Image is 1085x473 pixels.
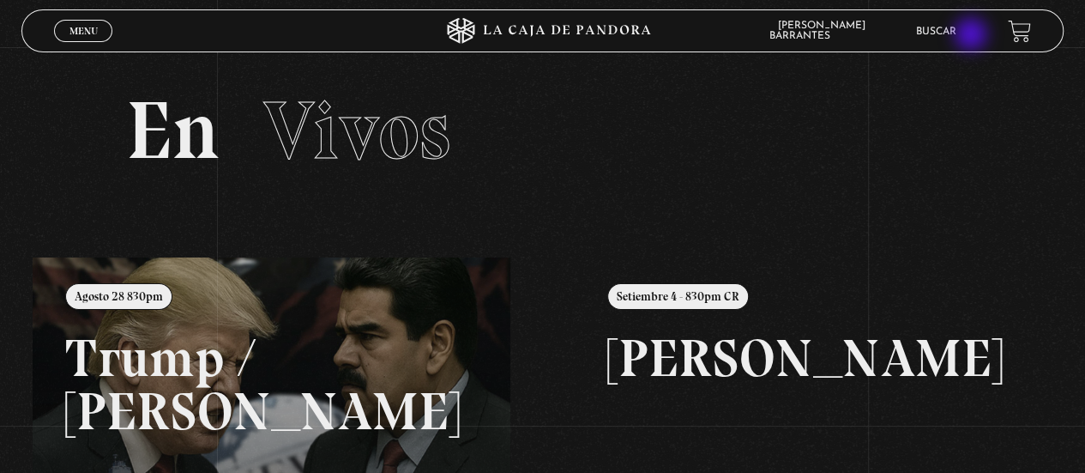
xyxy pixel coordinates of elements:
[63,40,104,52] span: Cerrar
[126,90,960,172] h2: En
[1008,20,1031,43] a: View your shopping cart
[769,21,865,41] span: [PERSON_NAME] Barrantes
[263,82,450,179] span: Vivos
[69,26,98,36] span: Menu
[916,27,956,37] a: Buscar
